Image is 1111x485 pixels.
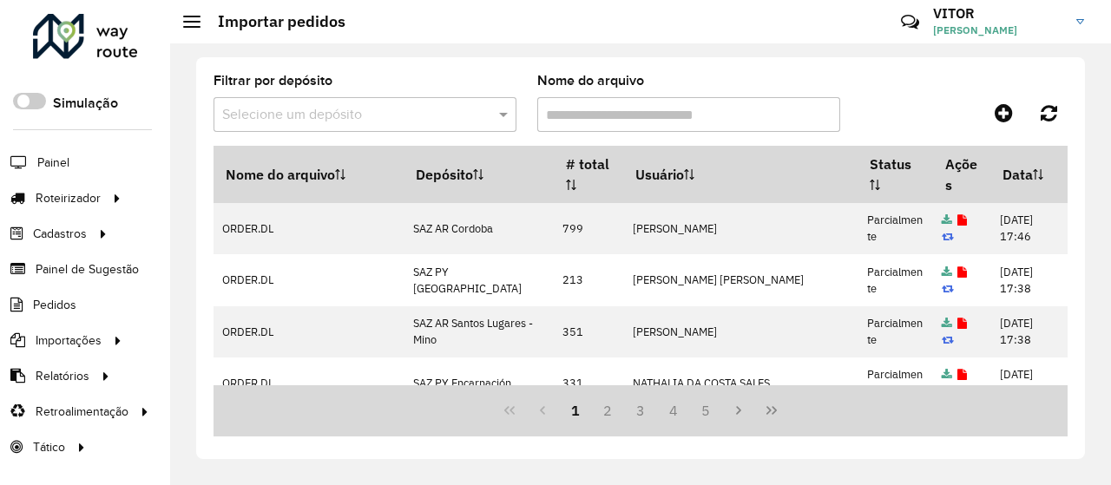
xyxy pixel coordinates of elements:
button: Last Page [755,394,788,427]
label: Simulação [53,93,118,114]
td: NATHALIA DA COSTA SALES [624,357,858,409]
span: Retroalimentação [36,403,128,421]
td: Parcialmente [858,254,933,305]
td: [DATE] 17:19 [991,357,1068,409]
th: Depósito [404,146,553,203]
td: Parcialmente [858,203,933,254]
a: Reimportar [942,229,954,244]
span: [PERSON_NAME] [933,23,1063,38]
button: Next Page [722,394,755,427]
td: Parcialmente [858,357,933,409]
a: Arquivo completo [942,213,952,227]
a: Reimportar [942,281,954,296]
td: Parcialmente [858,306,933,357]
th: # total [554,146,624,203]
a: Exibir log de erros [957,367,967,382]
span: Painel [37,154,69,172]
td: [PERSON_NAME] [624,306,858,357]
td: [DATE] 17:38 [991,306,1068,357]
td: 351 [554,306,624,357]
button: 5 [690,394,723,427]
td: ORDER.DL [214,357,404,409]
a: Contato Rápido [891,3,929,41]
a: Arquivo completo [942,367,952,382]
a: Exibir log de erros [957,265,967,279]
td: SAZ AR Santos Lugares - Mino [404,306,553,357]
td: [DATE] 17:38 [991,254,1068,305]
td: ORDER.DL [214,254,404,305]
td: 213 [554,254,624,305]
span: Painel de Sugestão [36,260,139,279]
a: Arquivo completo [942,316,952,331]
a: Reimportar [942,332,954,347]
label: Nome do arquivo [537,70,644,91]
td: [DATE] 17:46 [991,203,1068,254]
span: Cadastros [33,225,87,243]
td: ORDER.DL [214,306,404,357]
th: Nome do arquivo [214,146,404,203]
button: 1 [559,394,592,427]
button: 2 [591,394,624,427]
td: ORDER.DL [214,203,404,254]
span: Relatórios [36,367,89,385]
td: [PERSON_NAME] [PERSON_NAME] [624,254,858,305]
span: Roteirizador [36,189,101,207]
button: 4 [657,394,690,427]
td: 799 [554,203,624,254]
h2: Importar pedidos [201,12,345,31]
td: SAZ AR Cordoba [404,203,553,254]
th: Status [858,146,933,203]
h3: VITOR [933,5,1063,22]
td: 331 [554,357,624,409]
span: Pedidos [33,296,76,314]
th: Data [991,146,1068,203]
a: Exibir log de erros [957,213,967,227]
span: Importações [36,331,102,350]
button: 3 [624,394,657,427]
a: Exibir log de erros [957,316,967,331]
td: SAZ PY Encarnación [404,357,553,409]
label: Filtrar por depósito [214,70,332,91]
td: [PERSON_NAME] [624,203,858,254]
th: Usuário [624,146,858,203]
a: Reimportar [942,384,954,399]
th: Ações [933,146,991,203]
td: SAZ PY [GEOGRAPHIC_DATA] [404,254,553,305]
a: Arquivo completo [942,265,952,279]
span: Tático [33,438,65,456]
